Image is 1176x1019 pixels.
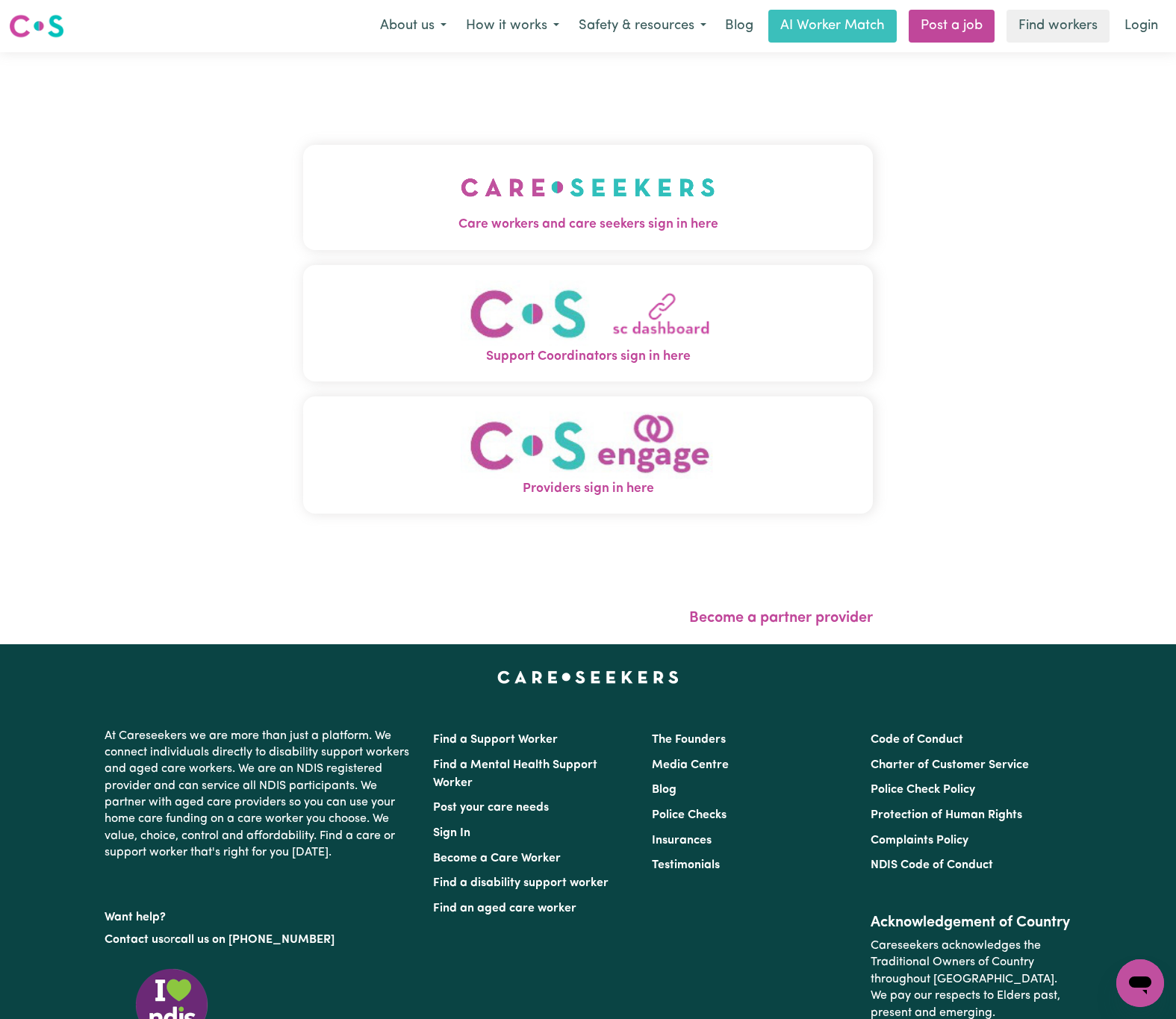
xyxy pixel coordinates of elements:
a: Complaints Policy [871,835,968,847]
a: Testimonials [652,859,720,871]
p: At Careseekers we are more than just a platform. We connect individuals directly to disability su... [105,722,415,867]
a: Media Centre [652,759,729,771]
a: Become a partner provider [689,611,873,626]
a: Careseekers logo [9,9,64,43]
a: Police Check Policy [871,784,975,796]
a: Police Checks [652,809,727,821]
a: Blog [652,784,676,796]
a: Find a disability support worker [433,877,609,889]
p: Want help? [105,903,415,926]
a: The Founders [652,734,726,746]
button: Safety & resources [569,10,716,42]
a: Insurances [652,835,712,847]
a: Find workers [1007,10,1110,43]
a: Become a Care Worker [433,853,561,864]
a: Careseekers home page [497,671,679,683]
p: or [105,926,415,954]
a: AI Worker Match [768,10,897,43]
button: Providers sign in here [303,396,874,514]
button: How it works [456,10,569,42]
a: Login [1116,10,1167,43]
iframe: Button to launch messaging window [1116,959,1164,1007]
a: call us on [PHONE_NUMBER] [175,934,335,946]
h2: Acknowledgement of Country [871,914,1071,932]
a: Post a job [909,10,995,43]
a: Post your care needs [433,802,549,814]
button: Support Coordinators sign in here [303,265,874,382]
button: About us [370,10,456,42]
a: Contact us [105,934,164,946]
span: Care workers and care seekers sign in here [303,215,874,234]
a: Blog [716,10,762,43]
a: Charter of Customer Service [871,759,1029,771]
span: Support Coordinators sign in here [303,347,874,367]
a: Sign In [433,827,470,839]
a: Protection of Human Rights [871,809,1022,821]
a: Find a Support Worker [433,734,558,746]
a: Find an aged care worker [433,903,576,914]
a: NDIS Code of Conduct [871,859,993,871]
img: Careseekers logo [9,13,64,40]
button: Care workers and care seekers sign in here [303,145,874,249]
span: Providers sign in here [303,479,874,499]
a: Find a Mental Health Support Worker [433,759,597,789]
a: Code of Conduct [871,734,963,746]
